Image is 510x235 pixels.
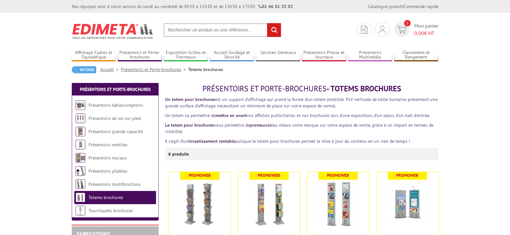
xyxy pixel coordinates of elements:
[258,4,293,9] strong: 01 46 81 33 03
[165,122,214,128] strong: Le totem pour brochures
[88,115,141,121] a: Présentoirs de sol sur pied
[76,166,85,176] img: Présentoirs pliables
[165,85,439,93] h1: - Totems brochures
[164,50,208,60] a: Exposition Grilles et Panneaux
[76,113,85,123] img: Présentoirs de sol sur pied
[76,100,85,110] img: Présentoirs table/comptoirs
[72,66,96,73] a: Retour
[302,50,346,60] a: Présentoirs Presse et Journaux
[210,50,254,60] a: Accueil Guidage et Sécurité
[100,67,121,72] a: Accueil
[348,50,393,60] a: Présentoirs Multimédia
[168,148,192,160] p: 6 produits
[76,193,85,202] img: Totems brochures
[76,127,85,136] img: Présentoirs grande capacité
[121,67,188,72] a: Présentoirs et Porte-brochures
[188,138,235,144] strong: investissement rentable
[379,26,386,33] img: devis rapide
[88,155,127,161] a: Présentoirs muraux
[189,173,211,178] b: Promoweb
[368,3,439,10] div: |
[80,86,151,92] a: Présentoirs et Porte-brochures
[414,30,439,37] span: € HT
[267,23,281,37] input: rechercher
[163,23,281,37] input: Rechercher un produit ou une référence...
[327,173,349,178] b: Promoweb
[72,19,154,43] img: Edimeta
[76,140,85,149] img: Présentoirs mobiles
[414,22,439,37] span: Mon panier
[76,153,85,163] img: Présentoirs muraux
[177,182,222,227] img: Totem Présentoir brochures Info-Displays® 8 ou 10 cases A4
[414,30,424,36] span: 0,00
[72,50,116,60] a: Affichage Cadres et Signalétique
[396,173,418,178] b: Promoweb
[88,194,123,200] a: Totems brochures
[216,113,247,118] strong: mettre en avant
[246,182,292,227] img: Totem-Expo®
[88,168,127,174] a: Présentoirs pliables
[165,122,433,134] span: vous permettra de au mieux votre marque sur votre espace de vente, grâce à un impact en termes de...
[88,142,127,148] a: Présentoirs mobiles
[76,179,85,189] img: Présentoirs multifonctions
[368,4,403,9] a: Catalogue gratuit
[250,122,273,128] strong: promouvoir
[188,66,223,73] li: Totems brochures
[165,96,215,102] strong: Un totem pour brochures
[256,50,300,60] a: Services Généraux
[385,182,430,227] img: Totems publicitaires et d'exposition, multifonctions et personnalisables H167 X L50 CM
[394,50,439,60] a: Classement et Rangement
[165,96,438,109] span: est un support d’affichage qui prend la forme d’un totem (mobilier PLV verticale de taille humain...
[361,26,367,34] img: devis rapide
[72,3,293,10] div: Nos équipes sont à votre service du lundi au vendredi de 8h30 à 12h30 et de 13h30 à 17h30
[88,181,141,187] a: Présentoirs multifonctions
[258,173,280,178] b: Promoweb
[393,22,439,37] a: devis rapide 0 Mon panier 0,00€ HT
[202,84,327,94] span: Présentoirs et Porte-brochures
[397,26,406,33] img: devis rapide
[404,20,411,26] span: 0
[403,4,439,9] a: Commande rapide
[165,138,410,144] font: Il s’agit d’un puisque le totem pour brochures permet la mise à jour du contenu en un rien de tem...
[88,208,133,213] a: Tourniquets brochures
[165,113,430,118] span: Un totem va permettre de vos affiches publicitaires et vos brochures lors d’une exposition, d’un ...
[118,50,162,60] a: Présentoirs et Porte-brochures
[88,102,143,108] a: Présentoirs table/comptoirs
[316,182,361,227] img: Totems publicitaires et d'exposition, multifonctions et personnalisables H165 X L31 CM
[88,129,143,134] a: Présentoirs grande capacité
[76,206,85,215] img: Tourniquets brochures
